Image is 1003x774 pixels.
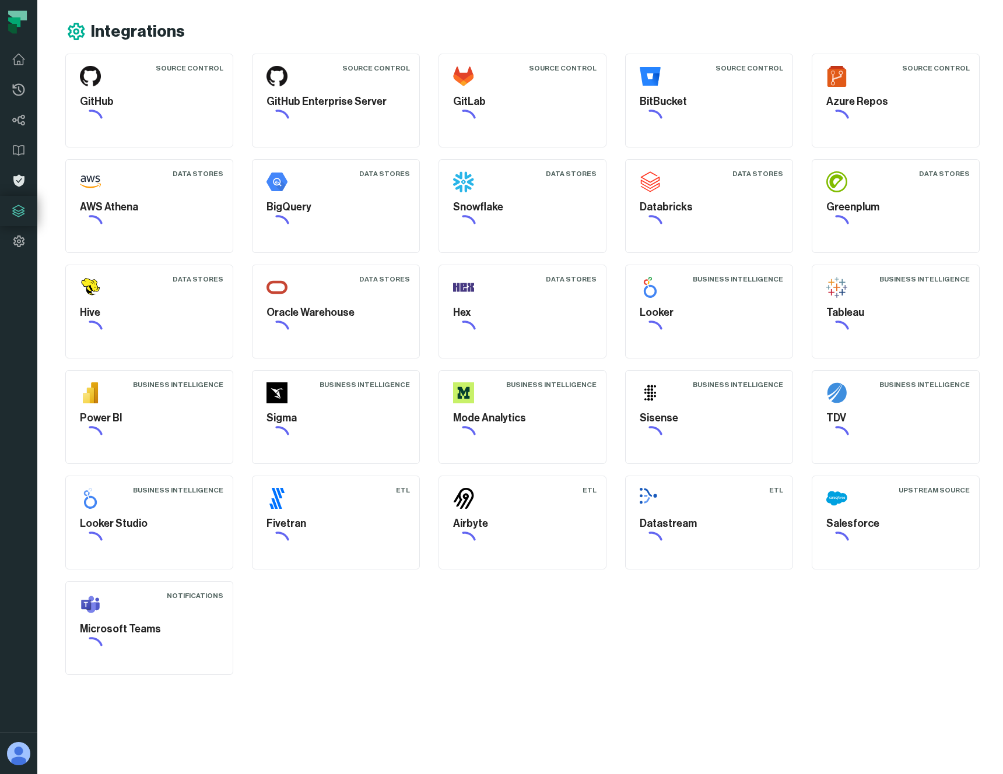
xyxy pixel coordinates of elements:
[7,742,30,765] img: avatar of Iñigo Hernaez
[80,516,219,532] h5: Looker Studio
[266,305,405,321] h5: Oracle Warehouse
[133,380,223,389] div: Business Intelligence
[546,275,597,284] div: Data Stores
[453,94,592,110] h5: GitLab
[826,410,965,426] h5: TDV
[80,277,101,298] img: Hive
[453,488,474,509] img: Airbyte
[359,169,410,178] div: Data Stores
[640,171,661,192] img: Databricks
[826,305,965,321] h5: Tableau
[80,593,101,614] img: Microsoft Teams
[826,94,965,110] h5: Azure Repos
[173,169,223,178] div: Data Stores
[546,169,597,178] div: Data Stores
[320,380,410,389] div: Business Intelligence
[167,591,223,600] div: Notifications
[826,66,847,87] img: Azure Repos
[826,382,847,403] img: TDV
[453,410,592,426] h5: Mode Analytics
[80,171,101,192] img: AWS Athena
[266,382,287,403] img: Sigma
[640,66,661,87] img: BitBucket
[640,305,778,321] h5: Looker
[359,275,410,284] div: Data Stores
[80,94,219,110] h5: GitHub
[80,410,219,426] h5: Power BI
[826,199,965,215] h5: Greenplum
[826,488,847,509] img: Salesforce
[506,380,597,389] div: Business Intelligence
[902,64,970,73] div: Source Control
[396,485,410,495] div: ETL
[640,410,778,426] h5: Sisense
[453,171,474,192] img: Snowflake
[640,516,778,532] h5: Datastream
[173,275,223,284] div: Data Stores
[879,275,970,284] div: Business Intelligence
[826,171,847,192] img: Greenplum
[453,382,474,403] img: Mode Analytics
[91,22,185,42] h1: Integrations
[80,488,101,509] img: Looker Studio
[266,410,405,426] h5: Sigma
[266,171,287,192] img: BigQuery
[80,621,219,637] h5: Microsoft Teams
[453,66,474,87] img: GitLab
[453,277,474,298] img: Hex
[826,516,965,532] h5: Salesforce
[640,94,778,110] h5: BitBucket
[80,66,101,87] img: GitHub
[156,64,223,73] div: Source Control
[266,199,405,215] h5: BigQuery
[879,380,970,389] div: Business Intelligence
[732,169,783,178] div: Data Stores
[640,488,661,509] img: Datastream
[899,485,970,495] div: Upstream Source
[266,488,287,509] img: Fivetran
[266,516,405,532] h5: Fivetran
[640,382,661,403] img: Sisense
[266,66,287,87] img: GitHub Enterprise Server
[640,199,778,215] h5: Databricks
[919,169,970,178] div: Data Stores
[529,64,597,73] div: Source Control
[583,485,597,495] div: ETL
[80,305,219,321] h5: Hive
[769,485,783,495] div: ETL
[342,64,410,73] div: Source Control
[716,64,783,73] div: Source Control
[453,199,592,215] h5: Snowflake
[640,277,661,298] img: Looker
[133,485,223,495] div: Business Intelligence
[453,305,592,321] h5: Hex
[693,275,783,284] div: Business Intelligence
[266,277,287,298] img: Oracle Warehouse
[266,94,405,110] h5: GitHub Enterprise Server
[826,277,847,298] img: Tableau
[453,516,592,532] h5: Airbyte
[80,199,219,215] h5: AWS Athena
[693,380,783,389] div: Business Intelligence
[80,382,101,403] img: Power BI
